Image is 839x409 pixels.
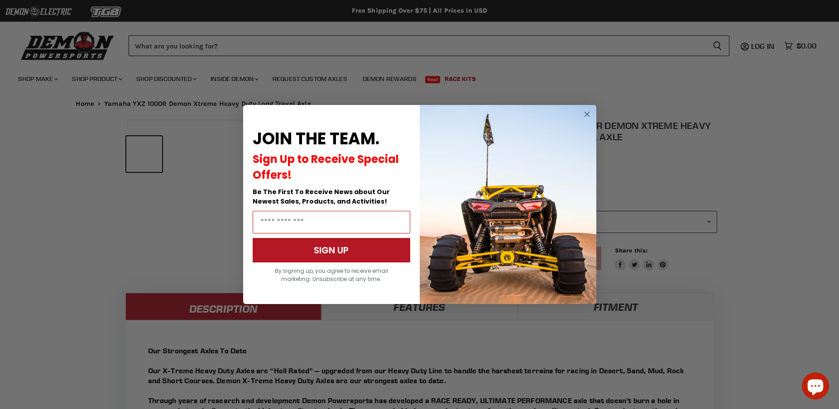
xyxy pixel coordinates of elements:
[253,127,379,150] span: JOIN THE TEAM.
[799,372,832,402] inbox-online-store-chat: Shopify online store chat
[253,238,410,262] button: SIGN UP
[253,152,399,182] span: Sign Up to Receive Special Offers!
[420,105,596,304] img: a9095488-b6e7-41ba-879d-588abfab540b.jpeg
[253,187,390,206] span: Be The First To Receive News about Our Newest Sales, Products, and Activities!
[275,267,388,283] span: By signing up, you agree to receive email marketing. Unsubscribe at any time.
[581,109,593,120] button: Close dialog
[253,211,410,233] input: Email Address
